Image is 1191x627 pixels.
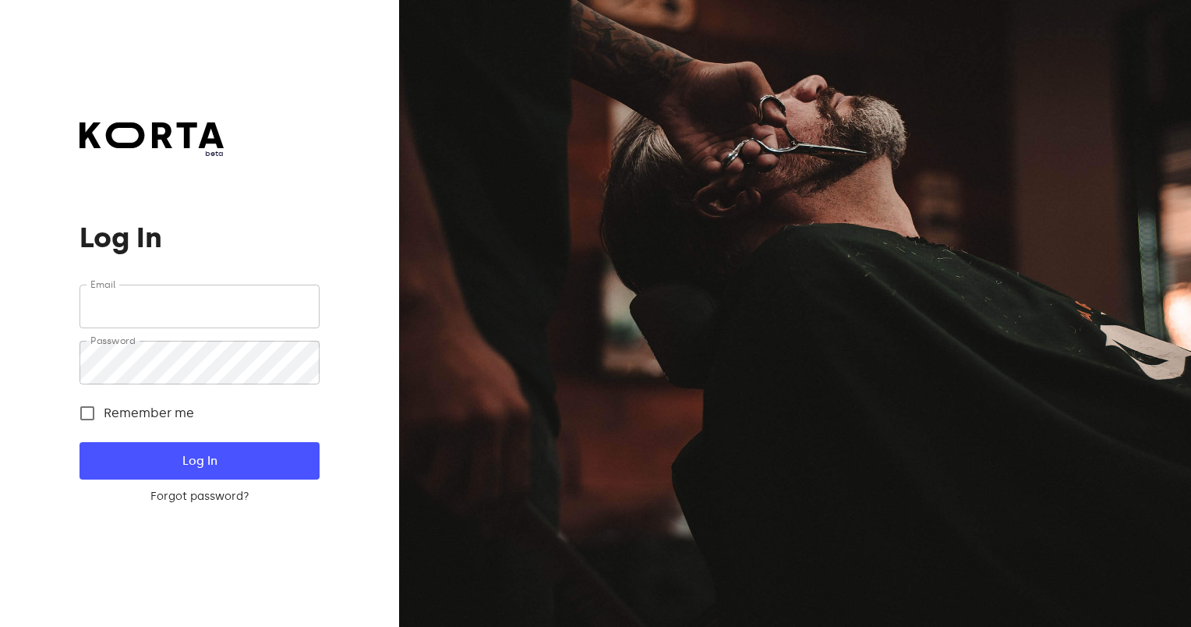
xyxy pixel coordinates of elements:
[80,442,319,480] button: Log In
[80,122,224,159] a: beta
[104,404,194,423] span: Remember me
[80,122,224,148] img: Korta
[80,222,319,253] h1: Log In
[104,451,294,471] span: Log In
[80,148,224,159] span: beta
[80,489,319,505] a: Forgot password?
